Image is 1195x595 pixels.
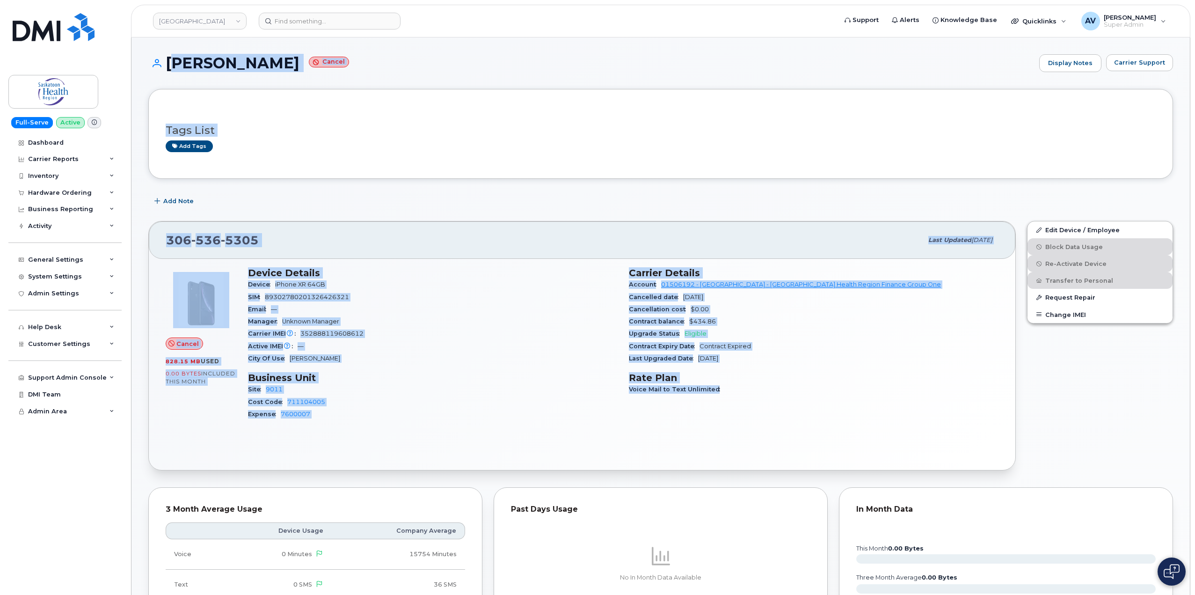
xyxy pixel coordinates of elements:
span: $0.00 [691,306,709,313]
a: Add tags [166,140,213,152]
span: Voice Mail to Text Unlimited [629,386,725,393]
span: — [298,343,304,350]
a: Edit Device / Employee [1027,221,1173,238]
h1: [PERSON_NAME] [148,55,1035,71]
span: 306 [166,233,259,247]
span: 828.15 MB [166,358,201,365]
span: Site [248,386,266,393]
span: Last updated [928,236,971,243]
span: Last Upgraded Date [629,355,698,362]
a: 7600007 [281,411,310,418]
button: Request Repair [1027,289,1173,306]
span: $434.86 [689,318,716,325]
div: Past Days Usage [511,505,810,514]
th: Device Usage [225,522,331,539]
span: Cost Code [248,398,287,405]
h3: Tags List [166,125,1156,136]
span: used [201,358,219,365]
text: three month average [856,574,957,581]
span: [PERSON_NAME] [290,355,340,362]
span: Active IMEI [248,343,298,350]
img: Open chat [1164,564,1180,579]
span: Account [629,281,661,288]
button: Block Data Usage [1027,238,1173,255]
span: Contract Expiry Date [629,343,700,350]
span: 0 Minutes [282,551,312,558]
button: Add Note [148,193,202,210]
span: Upgrade Status [629,330,685,337]
span: Re-Activate Device [1045,260,1107,267]
span: 0.00 Bytes [166,370,201,377]
span: Cancel [176,339,199,348]
small: Cancel [309,57,349,67]
span: 5305 [221,233,259,247]
span: Add Note [163,197,194,206]
span: Cancelled date [629,294,683,301]
span: Manager [248,318,282,325]
span: 352888119608612 [300,330,364,337]
span: Eligible [685,330,707,337]
span: SIM [248,294,265,301]
h3: Carrier Details [629,267,998,279]
th: Company Average [332,522,465,539]
span: [DATE] [971,236,992,243]
span: [DATE] [698,355,718,362]
a: 9011 [266,386,283,393]
span: Carrier IMEI [248,330,300,337]
a: Display Notes [1039,54,1101,72]
span: Device [248,281,275,288]
a: 711104005 [287,398,325,405]
span: 536 [191,233,221,247]
button: Transfer to Personal [1027,272,1173,289]
span: iPhone XR 64GB [275,281,325,288]
h3: Device Details [248,267,618,279]
span: 89302780201326426321 [265,294,349,301]
text: this month [856,545,924,552]
span: Unknown Manager [282,318,339,325]
span: [DATE] [683,294,703,301]
span: City Of Use [248,355,290,362]
span: Contract balance [629,318,689,325]
h3: Business Unit [248,372,618,383]
tspan: 0.00 Bytes [922,574,957,581]
td: 15754 Minutes [332,539,465,570]
span: Email [248,306,271,313]
span: Cancellation cost [629,306,691,313]
img: image20231002-4137094-15xy9hn.jpeg [173,272,229,328]
button: Re-Activate Device [1027,255,1173,272]
tspan: 0.00 Bytes [888,545,924,552]
button: Carrier Support [1106,54,1173,71]
a: 01506192 - [GEOGRAPHIC_DATA] - [GEOGRAPHIC_DATA] Health Region Finance Group One [661,281,941,288]
p: No In Month Data Available [511,573,810,582]
span: Carrier Support [1114,58,1165,67]
span: 0 SMS [293,581,312,588]
div: 3 Month Average Usage [166,505,465,514]
h3: Rate Plan [629,372,998,383]
button: Change IMEI [1027,306,1173,323]
div: In Month Data [856,505,1156,514]
td: Voice [166,539,225,570]
span: Contract Expired [700,343,751,350]
span: — [271,306,277,313]
span: Expense [248,411,281,418]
